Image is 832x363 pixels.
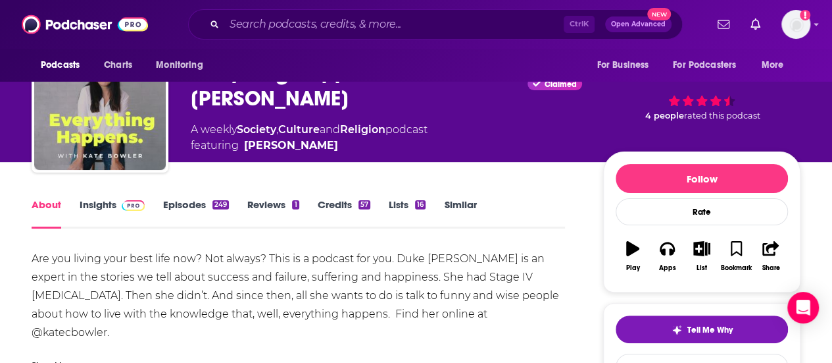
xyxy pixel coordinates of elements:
[762,264,779,272] div: Share
[616,316,788,343] button: tell me why sparkleTell Me Why
[762,56,784,74] span: More
[719,233,753,280] button: Bookmark
[626,264,640,272] div: Play
[645,111,684,121] span: 4 people
[647,8,671,20] span: New
[685,233,719,280] button: List
[564,16,595,33] span: Ctrl K
[147,53,220,78] button: open menu
[697,264,707,272] div: List
[32,198,61,229] a: About
[781,10,810,39] img: User Profile
[597,56,648,74] span: For Business
[320,123,340,136] span: and
[292,200,299,209] div: 1
[745,13,766,36] a: Show notifications dropdown
[673,56,736,74] span: For Podcasters
[616,198,788,225] div: Rate
[276,123,278,136] span: ,
[244,138,338,154] a: Kate Bowler
[672,325,682,335] img: tell me why sparkle
[191,122,428,154] div: A weekly podcast
[721,264,752,272] div: Bookmark
[545,81,577,88] span: Claimed
[611,21,666,28] span: Open Advanced
[781,10,810,39] button: Show profile menu
[95,53,140,78] a: Charts
[22,12,148,37] img: Podchaser - Follow, Share and Rate Podcasts
[156,56,203,74] span: Monitoring
[616,233,650,280] button: Play
[781,10,810,39] span: Logged in as LBraverman
[389,198,426,229] a: Lists16
[605,16,672,32] button: Open AdvancedNew
[712,13,735,36] a: Show notifications dropdown
[616,164,788,193] button: Follow
[415,200,426,209] div: 16
[358,200,370,209] div: 57
[587,53,665,78] button: open menu
[687,325,733,335] span: Tell Me Why
[188,9,683,40] div: Search podcasts, credits, & more...
[659,264,676,272] div: Apps
[340,123,385,136] a: Religion
[247,198,299,229] a: Reviews1
[444,198,476,229] a: Similar
[34,38,166,170] img: Everything Happens with Kate Bowler
[664,53,755,78] button: open menu
[754,233,788,280] button: Share
[787,292,819,323] div: Open Intercom Messenger
[237,123,276,136] a: Society
[122,200,145,211] img: Podchaser Pro
[80,198,145,229] a: InsightsPodchaser Pro
[104,56,132,74] span: Charts
[318,198,370,229] a: Credits57
[224,14,564,35] input: Search podcasts, credits, & more...
[603,47,800,130] div: 74 4 peoplerated this podcast
[163,198,229,229] a: Episodes249
[32,53,97,78] button: open menu
[212,200,229,209] div: 249
[650,233,684,280] button: Apps
[684,111,760,121] span: rated this podcast
[41,56,80,74] span: Podcasts
[191,138,428,154] span: featuring
[752,53,800,78] button: open menu
[278,123,320,136] a: Culture
[800,10,810,20] svg: Add a profile image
